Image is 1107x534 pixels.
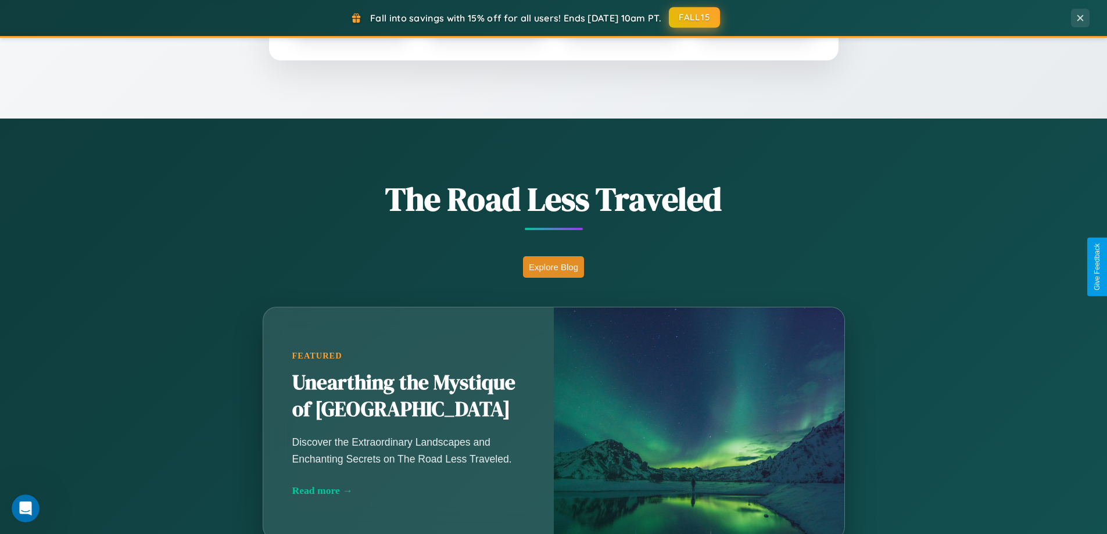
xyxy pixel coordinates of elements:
[292,485,525,497] div: Read more →
[292,370,525,423] h2: Unearthing the Mystique of [GEOGRAPHIC_DATA]
[669,7,720,28] button: FALL15
[12,494,40,522] iframe: Intercom live chat
[292,434,525,467] p: Discover the Extraordinary Landscapes and Enchanting Secrets on The Road Less Traveled.
[1093,243,1101,291] div: Give Feedback
[370,12,661,24] span: Fall into savings with 15% off for all users! Ends [DATE] 10am PT.
[523,256,584,278] button: Explore Blog
[205,177,902,221] h1: The Road Less Traveled
[292,351,525,361] div: Featured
